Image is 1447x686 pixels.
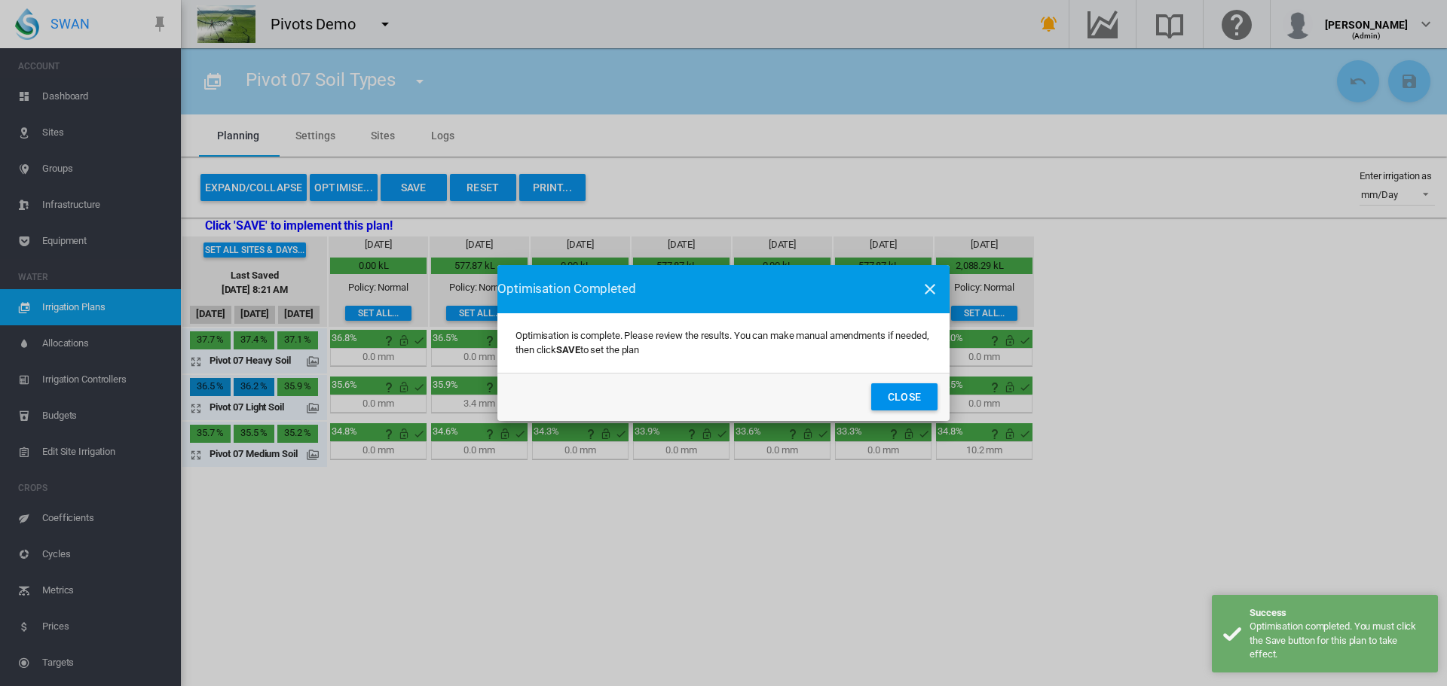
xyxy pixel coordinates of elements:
[556,344,580,355] b: SAVE
[1212,595,1438,672] div: Success Optimisation completed. You must click the Save button for this plan to take effect.
[921,280,939,298] md-icon: icon-close
[1250,606,1427,620] div: Success
[915,274,945,304] button: icon-close
[871,383,938,410] button: Close
[497,280,636,298] span: Optimisation Completed
[497,265,950,420] md-dialog: Optimisation is ...
[515,329,932,356] p: Optimisation is complete. Please review the results. You can make manual amendments if needed, th...
[1250,620,1427,661] div: Optimisation completed. You must click the Save button for this plan to take effect.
